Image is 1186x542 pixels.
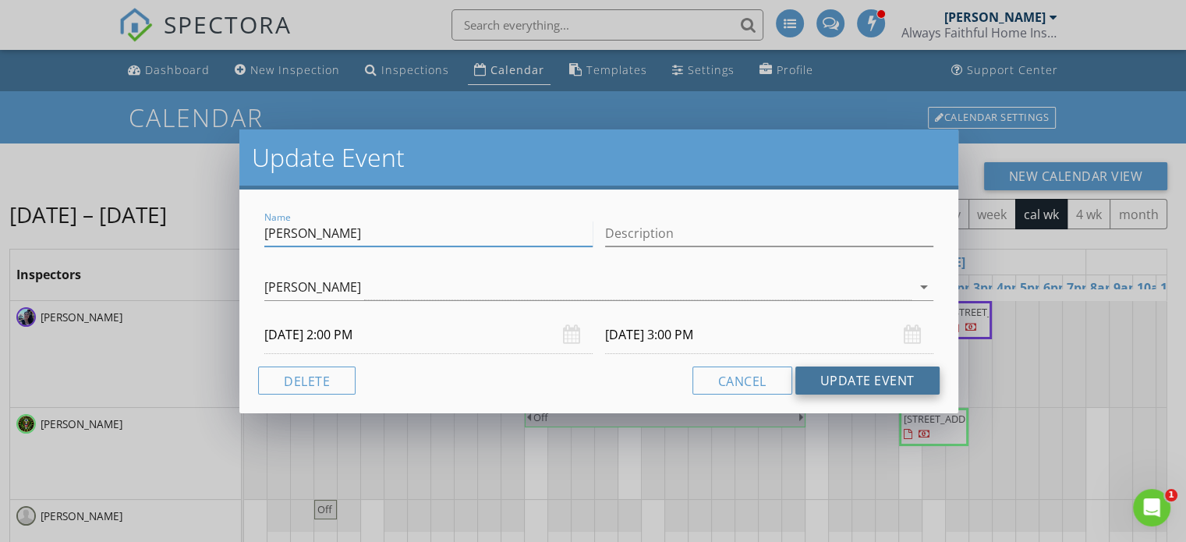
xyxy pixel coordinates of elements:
button: Delete [258,367,356,395]
button: Update Event [795,367,940,395]
input: Select date [264,316,593,354]
i: arrow_drop_down [915,278,933,296]
iframe: Intercom live chat [1133,489,1170,526]
span: 1 [1165,489,1177,501]
input: Select date [605,316,933,354]
div: [PERSON_NAME] [264,280,361,294]
h2: Update Event [252,142,946,173]
button: Cancel [692,367,792,395]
